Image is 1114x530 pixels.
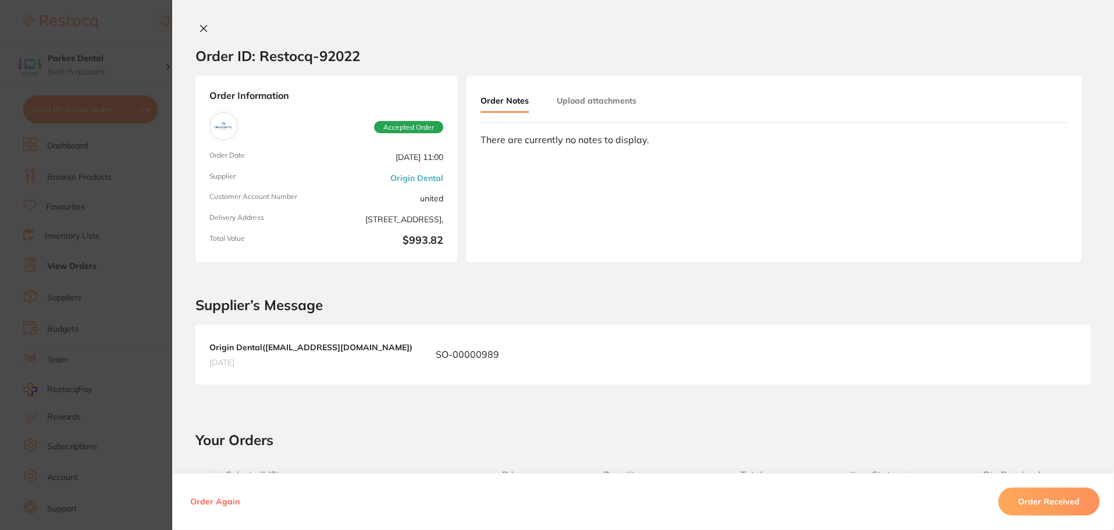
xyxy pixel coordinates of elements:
[209,90,443,103] strong: Order Information
[209,357,412,368] span: [DATE]
[686,469,817,481] span: Total
[209,172,322,184] span: Supplier
[998,488,1099,515] button: Order Received
[817,469,947,481] span: Item Status
[436,348,499,361] p: SO-00000989
[212,115,234,137] img: Origin Dental
[195,47,360,65] h2: Order ID: Restocq- 92022
[209,214,322,225] span: Delivery Address
[195,431,1091,449] h2: Your Orders
[209,234,322,248] span: Total Value
[331,234,443,248] b: $993.82
[209,151,322,163] span: Order Date
[557,90,636,111] button: Upload attachments
[187,496,243,507] button: Order Again
[209,342,412,353] b: Origin Dental ( [EMAIL_ADDRESS][DOMAIN_NAME] )
[556,469,686,481] span: Quantity
[390,173,443,183] a: Origin Dental
[331,214,443,225] span: [STREET_ADDRESS],
[481,134,1067,145] div: There are currently no notes to display.
[481,90,529,113] button: Order Notes
[469,469,556,481] span: Price
[331,151,443,163] span: [DATE] 11:00
[374,121,443,134] span: Accepted Order
[209,193,322,204] span: Customer Account Number
[946,469,1077,481] span: Qty Received
[331,193,443,204] span: united
[220,469,279,481] span: Select all ( 0 )
[195,297,1091,314] h2: Supplier’s Message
